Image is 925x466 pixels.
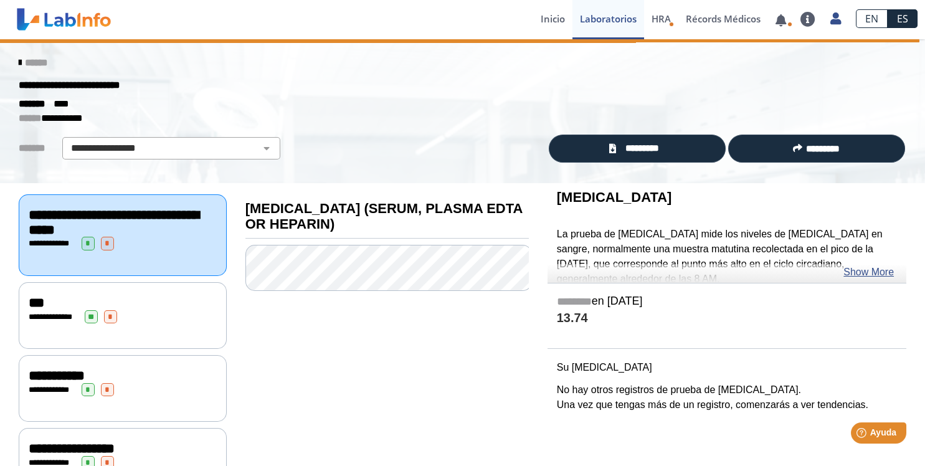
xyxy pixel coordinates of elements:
[245,201,523,232] b: [MEDICAL_DATA] (SERUM, PLASMA EDTA OR HEPARIN)
[652,12,671,25] span: HRA
[557,383,897,412] p: No hay otros registros de prueba de [MEDICAL_DATA]. Una vez que tengas más de un registro, comenz...
[888,9,918,28] a: ES
[557,189,672,205] b: [MEDICAL_DATA]
[557,295,897,309] h5: en [DATE]
[814,417,911,452] iframe: Help widget launcher
[557,227,897,287] p: La prueba de [MEDICAL_DATA] mide los niveles de [MEDICAL_DATA] en sangre, normalmente una muestra...
[843,265,894,280] a: Show More
[557,360,897,375] p: Su [MEDICAL_DATA]
[557,311,897,326] h4: 13.74
[856,9,888,28] a: EN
